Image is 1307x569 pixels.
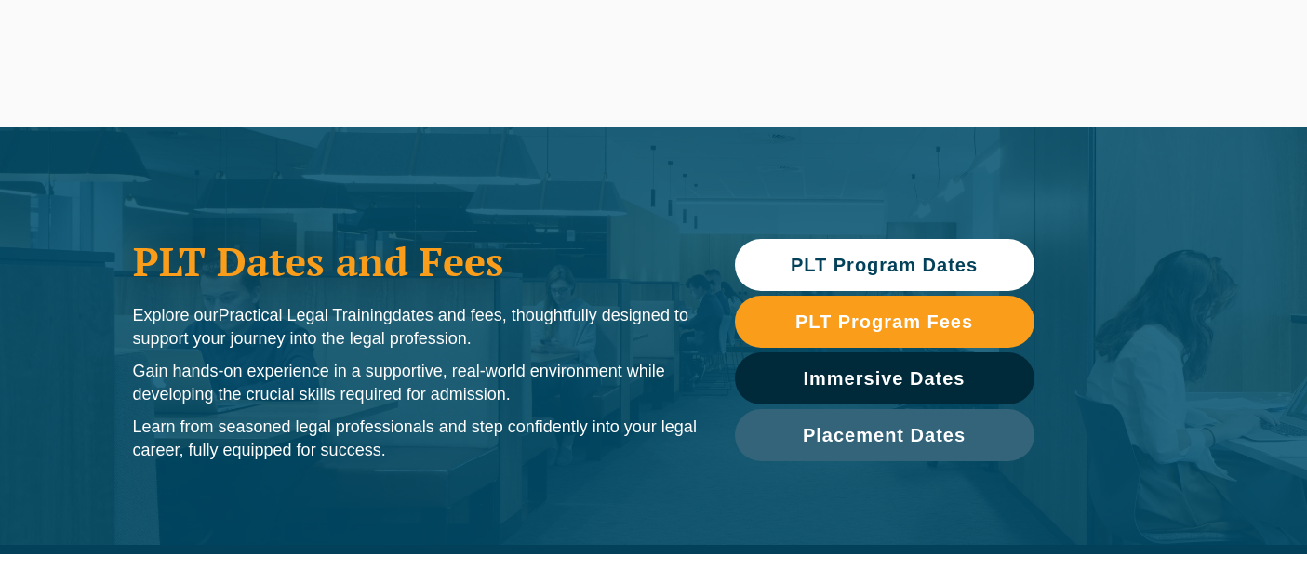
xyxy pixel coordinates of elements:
[804,369,966,388] span: Immersive Dates
[133,360,698,406] p: Gain hands-on experience in a supportive, real-world environment while developing the crucial ski...
[133,416,698,462] p: Learn from seasoned legal professionals and step confidently into your legal career, fully equipp...
[133,304,698,351] p: Explore our dates and fees, thoughtfully designed to support your journey into the legal profession.
[735,239,1034,291] a: PLT Program Dates
[795,312,973,331] span: PLT Program Fees
[803,426,966,444] span: Placement Dates
[735,409,1034,461] a: Placement Dates
[735,352,1034,404] a: Immersive Dates
[133,238,698,284] h1: PLT Dates and Fees
[791,256,978,274] span: PLT Program Dates
[219,306,393,324] span: Practical Legal Training
[735,296,1034,348] a: PLT Program Fees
